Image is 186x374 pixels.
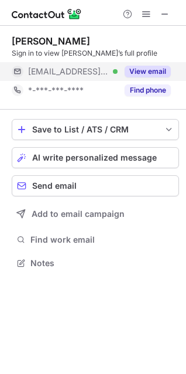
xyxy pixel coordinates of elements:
img: ContactOut v5.3.10 [12,7,82,21]
span: Send email [32,181,77,191]
button: Add to email campaign [12,203,179,225]
button: Send email [12,175,179,196]
div: [PERSON_NAME] [12,35,90,47]
button: Find work email [12,232,179,248]
span: AI write personalized message [32,153,157,162]
button: save-profile-one-click [12,119,179,140]
button: AI write personalized message [12,147,179,168]
button: Reveal Button [125,66,171,77]
div: Save to List / ATS / CRM [32,125,159,134]
span: [EMAIL_ADDRESS][DOMAIN_NAME] [28,66,109,77]
button: Notes [12,255,179,271]
span: Notes [30,258,174,268]
span: Find work email [30,234,174,245]
div: Sign in to view [PERSON_NAME]’s full profile [12,48,179,59]
span: Add to email campaign [32,209,125,219]
button: Reveal Button [125,84,171,96]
